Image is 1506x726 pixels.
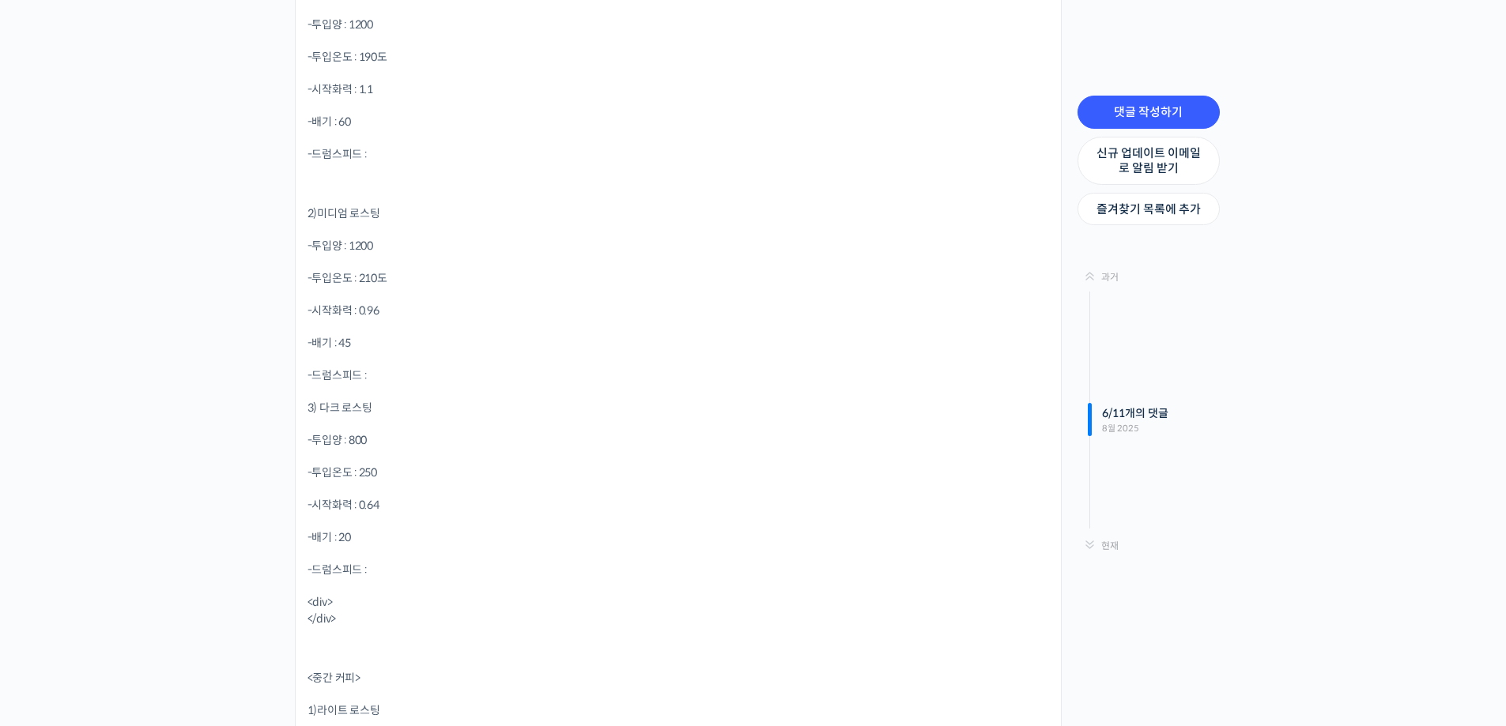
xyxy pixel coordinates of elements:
p: -투입온도 : 190도 [308,49,1049,66]
span: 11 [1112,406,1125,420]
p: <div> </div> [308,594,1049,627]
span: 홈 [50,525,59,537]
p: -배기 : 20 [308,529,1049,546]
p: 1)라이트 로스팅 [308,702,1049,719]
p: -투입온도 : 250 [308,465,1049,481]
p: -배기 : 60 [308,114,1049,130]
p: -투입양 : 1200 [308,238,1049,254]
a: 설정 [204,501,304,540]
p: -배기 : 45 [308,335,1049,352]
p: 3) 다크 로스팅 [308,400,1049,416]
a: 신규 업데이트 이메일로 알림 받기 [1078,137,1220,185]
span: 대화 [145,525,164,538]
a: 댓글 작성하기 [1078,96,1220,129]
p: -드럼스피드 : [308,146,1049,163]
span: 8월 2025 [1102,424,1220,433]
p: -시작화력 : 1.1 [308,81,1049,98]
p: 2)미디엄 로스팅 [308,205,1049,222]
a: 즐겨찾기 목록에 추가 [1078,193,1220,226]
p: -투입온도 : 210도 [308,270,1049,287]
p: -투입양 : 800 [308,432,1049,449]
a: 현재 [1085,535,1119,556]
a: 홈 [5,501,104,540]
p: -시작화력 : 0.64 [308,497,1049,513]
span: 과거 [1101,271,1119,283]
p: -드럼스피드 : [308,367,1049,384]
span: 설정 [244,525,263,537]
p: -시작화력 : 0.96 [308,303,1049,319]
a: 과거 [1085,266,1220,288]
p: <중간 커피> [308,670,1049,687]
p: -투입양 : 1200 [308,17,1049,33]
span: 현재 [1101,540,1119,551]
a: 대화 [104,501,204,540]
div: / 개의 댓글 [1090,403,1220,436]
p: -드럼스피드 : [308,562,1049,578]
span: 6 [1102,406,1108,420]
